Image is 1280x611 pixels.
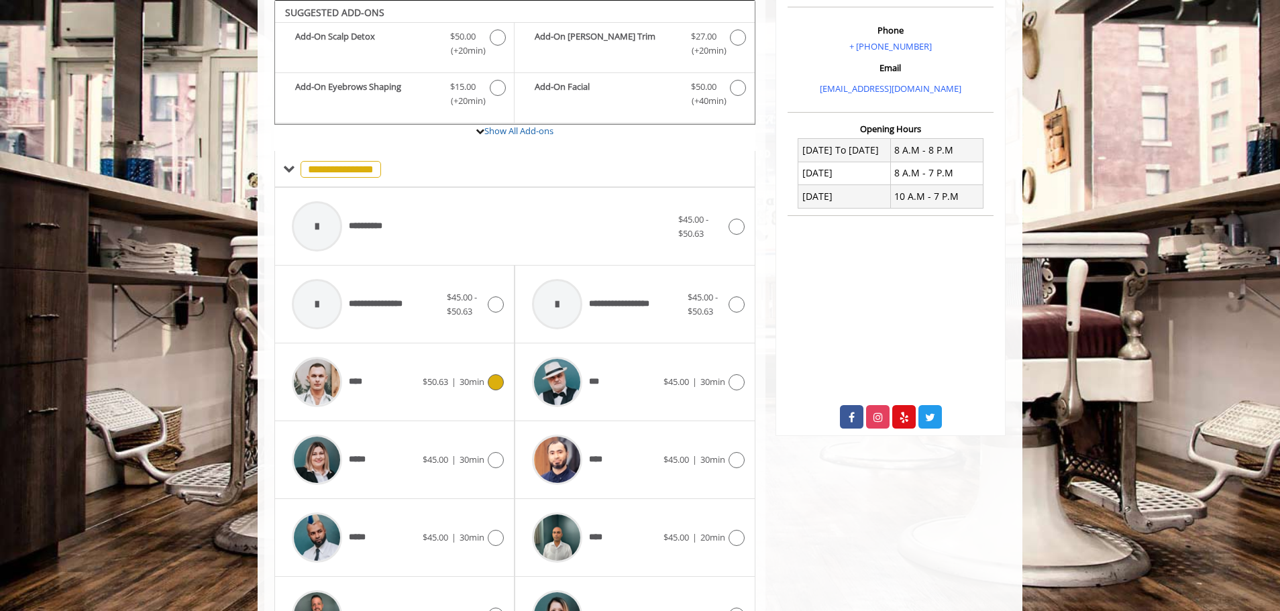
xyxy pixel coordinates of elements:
span: $50.00 [691,80,716,94]
b: Add-On [PERSON_NAME] Trim [535,30,677,58]
td: 10 A.M - 7 P.M [890,185,983,208]
b: Add-On Eyebrows Shaping [295,80,437,108]
h3: Email [791,63,990,72]
span: $45.00 - $50.63 [678,213,708,239]
span: | [692,453,697,465]
h3: Opening Hours [788,124,994,133]
span: $50.63 [423,376,448,388]
span: | [451,453,456,465]
td: [DATE] To [DATE] [798,139,891,162]
td: [DATE] [798,185,891,208]
span: $27.00 [691,30,716,44]
span: $45.00 [663,531,689,543]
span: (+20min ) [443,94,483,108]
label: Add-On Scalp Detox [282,30,507,61]
span: 20min [700,531,725,543]
span: (+20min ) [684,44,723,58]
span: | [451,376,456,388]
b: SUGGESTED ADD-ONS [285,6,384,19]
span: $45.00 [663,453,689,465]
label: Add-On Beard Trim [521,30,747,61]
span: | [451,531,456,543]
b: Add-On Facial [535,80,677,108]
td: 8 A.M - 7 P.M [890,162,983,184]
span: | [692,531,697,543]
span: 30min [460,376,484,388]
span: $45.00 [423,531,448,543]
span: | [692,376,697,388]
td: [DATE] [798,162,891,184]
span: $45.00 - $50.63 [447,291,477,317]
span: 30min [460,453,484,465]
span: $45.00 - $50.63 [688,291,718,317]
span: 30min [700,453,725,465]
h3: Phone [791,25,990,35]
td: 8 A.M - 8 P.M [890,139,983,162]
b: Add-On Scalp Detox [295,30,437,58]
a: [EMAIL_ADDRESS][DOMAIN_NAME] [820,82,961,95]
span: (+20min ) [443,44,483,58]
span: 30min [460,531,484,543]
span: $45.00 [423,453,448,465]
a: + [PHONE_NUMBER] [849,40,932,52]
label: Add-On Eyebrows Shaping [282,80,507,111]
span: 30min [700,376,725,388]
span: $15.00 [450,80,476,94]
span: (+40min ) [684,94,723,108]
span: $50.00 [450,30,476,44]
label: Add-On Facial [521,80,747,111]
span: $45.00 [663,376,689,388]
a: Show All Add-ons [484,125,553,137]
